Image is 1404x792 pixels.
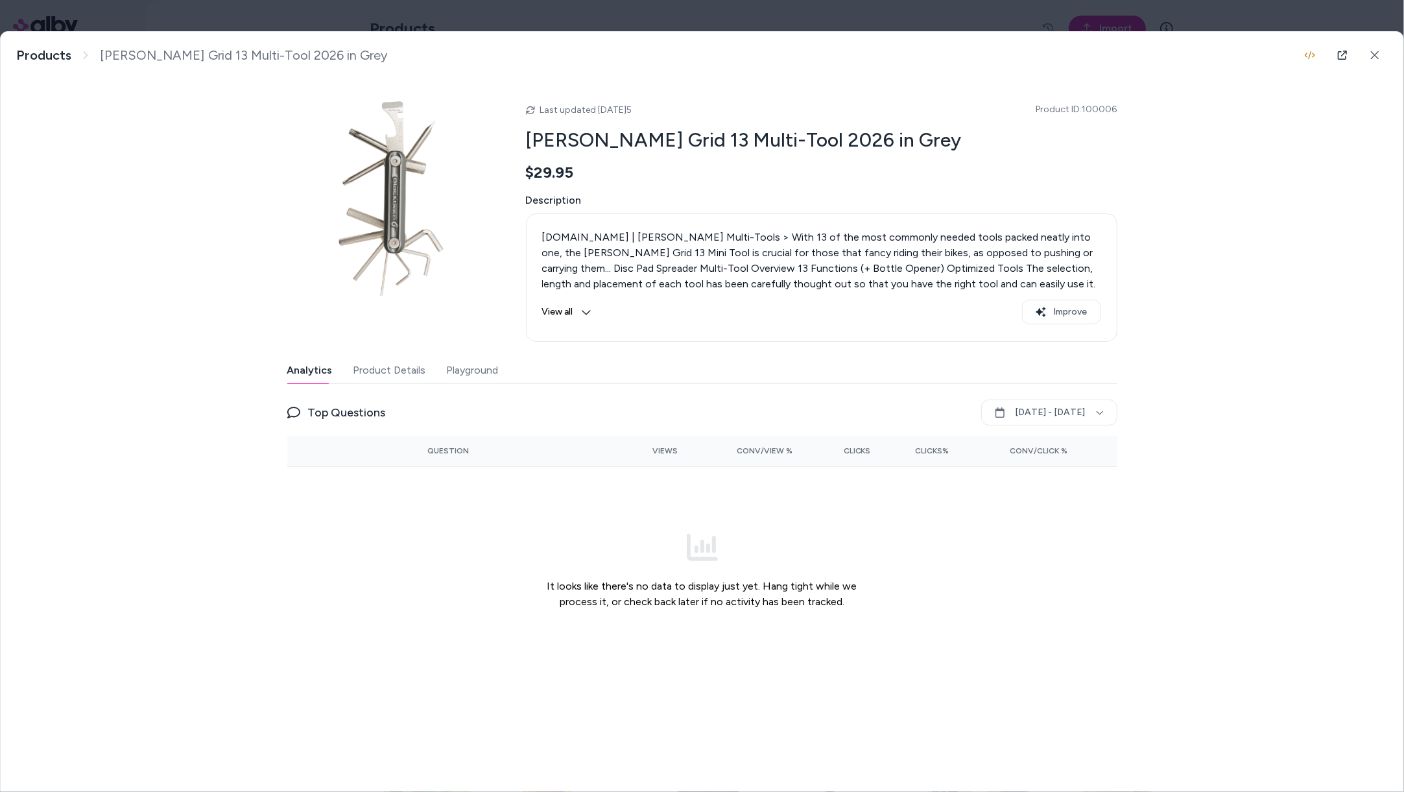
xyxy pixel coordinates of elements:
[844,446,871,456] span: Clicks
[100,47,388,64] span: [PERSON_NAME] Grid 13 Multi-Tool 2026 in Grey
[287,357,333,383] button: Analytics
[16,47,388,64] nav: breadcrumb
[970,440,1067,461] button: Conv/Click %
[542,230,1101,323] p: [DOMAIN_NAME] | [PERSON_NAME] Multi-Tools > With 13 of the most commonly needed tools packed neat...
[892,440,949,461] button: Clicks%
[652,446,678,456] span: Views
[813,440,871,461] button: Clicks
[308,403,386,422] span: Top Questions
[428,440,470,461] button: Question
[540,104,632,115] span: Last updated [DATE]5
[428,446,470,456] span: Question
[536,477,868,664] div: It looks like there's no data to display just yet. Hang tight while we process it, or check back ...
[981,400,1117,426] button: [DATE] - [DATE]
[1010,446,1067,456] span: Conv/Click %
[287,94,495,302] img: blackburn-grid-13-multi-tool-.jpg
[1036,103,1117,116] span: Product ID: 100006
[915,446,949,456] span: Clicks%
[16,47,71,64] a: Products
[621,440,678,461] button: Views
[1022,300,1101,324] button: Improve
[698,440,792,461] button: Conv/View %
[542,300,591,324] button: View all
[526,163,574,182] span: $29.95
[526,193,1117,208] span: Description
[353,357,426,383] button: Product Details
[737,446,792,456] span: Conv/View %
[526,128,1117,152] h2: [PERSON_NAME] Grid 13 Multi-Tool 2026 in Grey
[447,357,499,383] button: Playground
